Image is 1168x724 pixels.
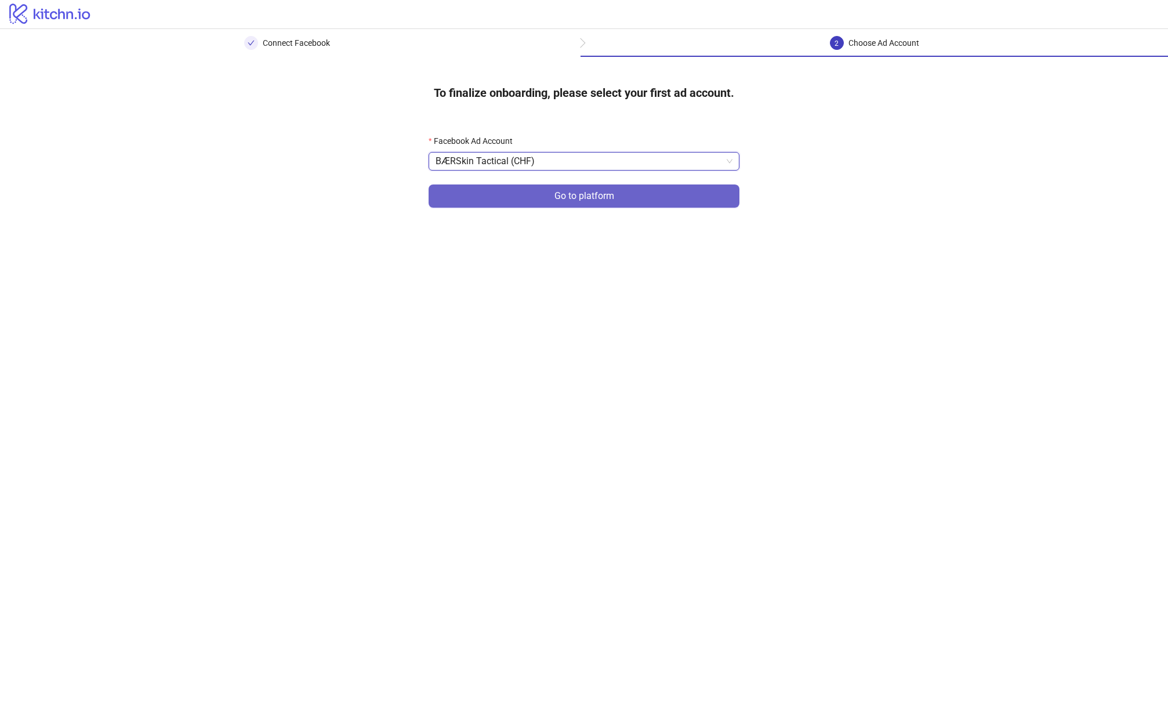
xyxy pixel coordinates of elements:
[835,39,839,48] span: 2
[263,36,330,50] div: Connect Facebook
[848,36,919,50] div: Choose Ad Account
[554,191,614,201] span: Go to platform
[429,184,739,208] button: Go to platform
[436,153,732,170] span: BÆRSkin Tactical (CHF)
[415,75,753,110] h4: To finalize onboarding, please select your first ad account.
[429,135,520,147] label: Facebook Ad Account
[248,39,255,46] span: check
